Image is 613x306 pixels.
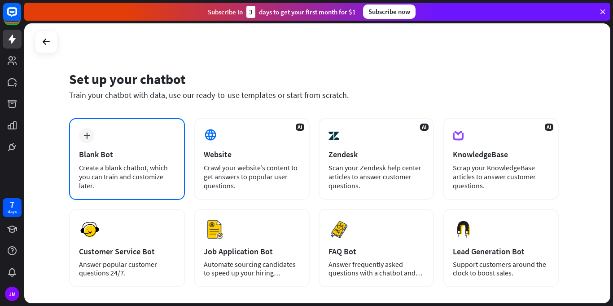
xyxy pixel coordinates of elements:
[453,149,549,160] div: KnowledgeBase
[5,287,19,301] div: JM
[363,4,416,19] div: Subscribe now
[79,163,175,190] div: Create a blank chatbot, which you can train and customize later.
[69,71,559,88] div: Set up your chatbot
[79,260,175,277] div: Answer popular customer questions 24/7.
[246,6,255,18] div: 3
[204,246,300,257] div: Job Application Bot
[545,124,553,131] span: AI
[420,124,429,131] span: AI
[8,208,17,215] div: days
[204,260,300,277] div: Automate sourcing candidates to speed up your hiring process.
[328,260,425,277] div: Answer frequently asked questions with a chatbot and save your time.
[79,246,175,257] div: Customer Service Bot
[296,124,304,131] span: AI
[10,200,14,208] div: 7
[83,133,90,139] i: plus
[328,163,425,190] div: Scan your Zendesk help center articles to answer customer questions.
[453,163,549,190] div: Scrap your KnowledgeBase articles to answer customer questions.
[79,149,175,160] div: Blank Bot
[3,198,22,217] a: 7 days
[453,260,549,277] div: Support customers around the clock to boost sales.
[328,149,425,160] div: Zendesk
[69,90,559,100] div: Train your chatbot with data, use our ready-to-use templates or start from scratch.
[204,163,300,190] div: Crawl your website’s content to get answers to popular user questions.
[204,149,300,160] div: Website
[208,6,356,18] div: Subscribe in days to get your first month for $1
[7,4,34,31] button: Open LiveChat chat widget
[453,246,549,257] div: Lead Generation Bot
[328,246,425,257] div: FAQ Bot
